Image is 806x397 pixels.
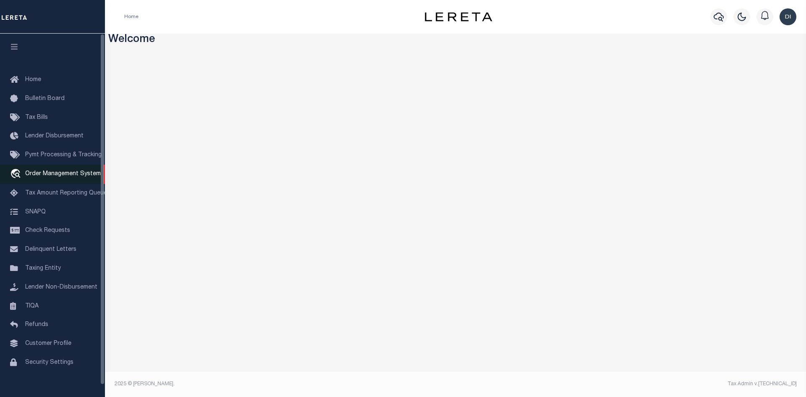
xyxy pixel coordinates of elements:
h3: Welcome [108,34,803,47]
span: TIQA [25,303,39,309]
span: Bulletin Board [25,96,65,102]
div: 2025 © [PERSON_NAME]. [108,380,456,388]
span: Delinquent Letters [25,247,76,252]
span: Refunds [25,322,48,328]
li: Home [124,13,139,21]
span: Order Management System [25,171,101,177]
span: Taxing Entity [25,266,61,271]
span: Lender Disbursement [25,133,84,139]
div: Tax Admin v.[TECHNICAL_ID] [462,380,797,388]
span: Tax Bills [25,115,48,121]
img: svg+xml;base64,PHN2ZyB4bWxucz0iaHR0cDovL3d3dy53My5vcmcvMjAwMC9zdmciIHBvaW50ZXItZXZlbnRzPSJub25lIi... [780,8,796,25]
span: Check Requests [25,228,70,234]
span: Tax Amount Reporting Queue [25,190,107,196]
span: Pymt Processing & Tracking [25,152,102,158]
span: Home [25,77,41,83]
span: Customer Profile [25,341,71,347]
span: Lender Non-Disbursement [25,284,97,290]
span: Security Settings [25,360,73,365]
span: SNAPQ [25,209,46,215]
img: logo-dark.svg [425,12,492,21]
i: travel_explore [10,169,24,180]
